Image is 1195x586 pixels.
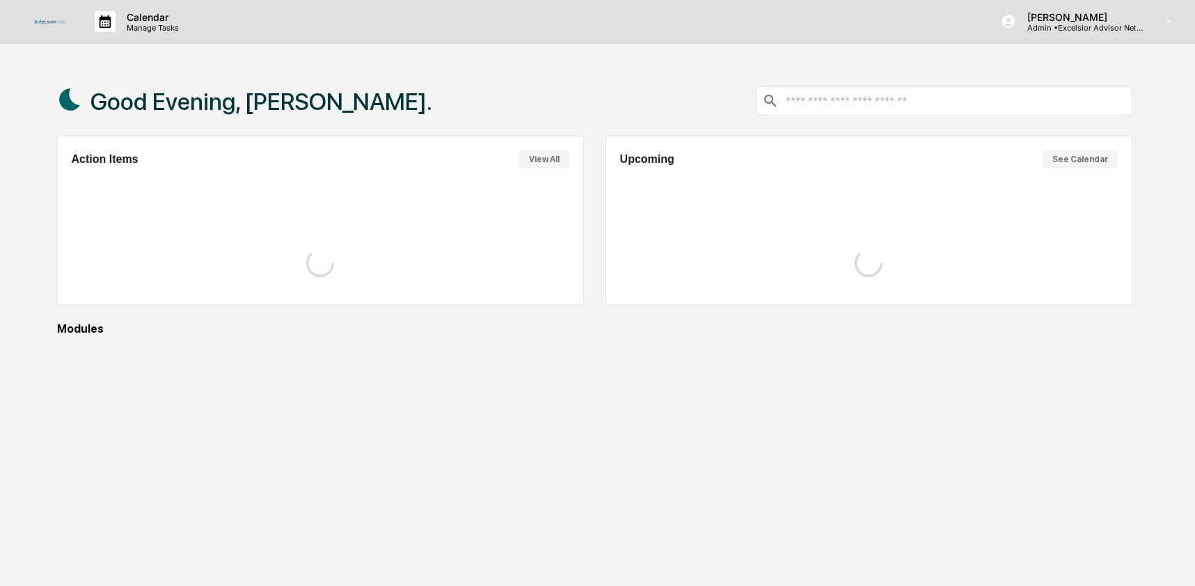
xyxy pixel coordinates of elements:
[90,88,432,116] h1: Good Evening, [PERSON_NAME].
[57,322,1132,335] div: Modules
[72,153,139,166] h2: Action Items
[116,11,186,23] p: Calendar
[620,153,674,166] h2: Upcoming
[1016,11,1146,23] p: [PERSON_NAME]
[33,19,67,24] img: logo
[519,150,569,168] button: View All
[1016,23,1146,33] p: Admin • Excelsior Advisor Network
[116,23,186,33] p: Manage Tasks
[1043,150,1118,168] button: See Calendar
